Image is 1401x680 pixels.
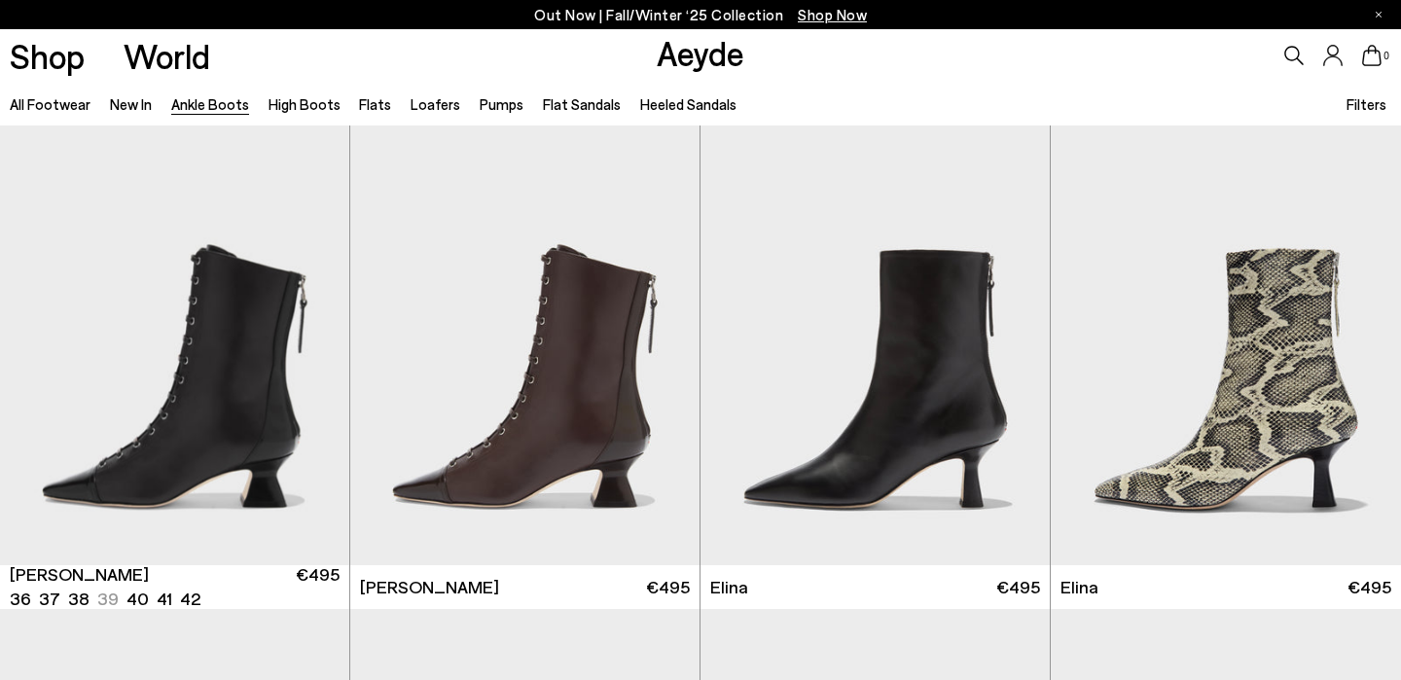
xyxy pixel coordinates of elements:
span: Filters [1347,95,1386,113]
li: 36 [10,587,31,611]
li: 41 [157,587,172,611]
img: Gwen Lace-Up Boots [350,125,700,564]
a: Shop [10,39,85,73]
img: Elina Ankle Boots [700,125,1050,564]
a: Elina €495 [700,565,1050,609]
li: 38 [68,587,90,611]
a: High Boots [269,95,341,113]
a: Flat Sandals [543,95,621,113]
a: Aeyde [657,32,744,73]
img: Elina Ankle Boots [1051,125,1401,564]
span: [PERSON_NAME] [360,575,499,599]
a: Elina €495 [1051,565,1401,609]
p: Out Now | Fall/Winter ‘25 Collection [534,3,867,27]
span: Elina [710,575,748,599]
ul: variant [10,587,195,611]
span: €495 [1347,575,1391,599]
a: New In [110,95,152,113]
a: Loafers [411,95,460,113]
li: 37 [39,587,60,611]
a: Flats [359,95,391,113]
a: 0 [1362,45,1382,66]
span: [PERSON_NAME] [10,562,149,587]
span: €495 [296,562,340,611]
a: All Footwear [10,95,90,113]
li: 40 [126,587,149,611]
a: [PERSON_NAME] €495 [350,565,700,609]
a: Pumps [480,95,523,113]
a: World [124,39,210,73]
span: 0 [1382,51,1391,61]
span: Elina [1060,575,1098,599]
span: €495 [996,575,1040,599]
li: 42 [180,587,200,611]
a: Ankle Boots [171,95,249,113]
span: Navigate to /collections/new-in [798,6,867,23]
a: Heeled Sandals [640,95,736,113]
span: €495 [646,575,690,599]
